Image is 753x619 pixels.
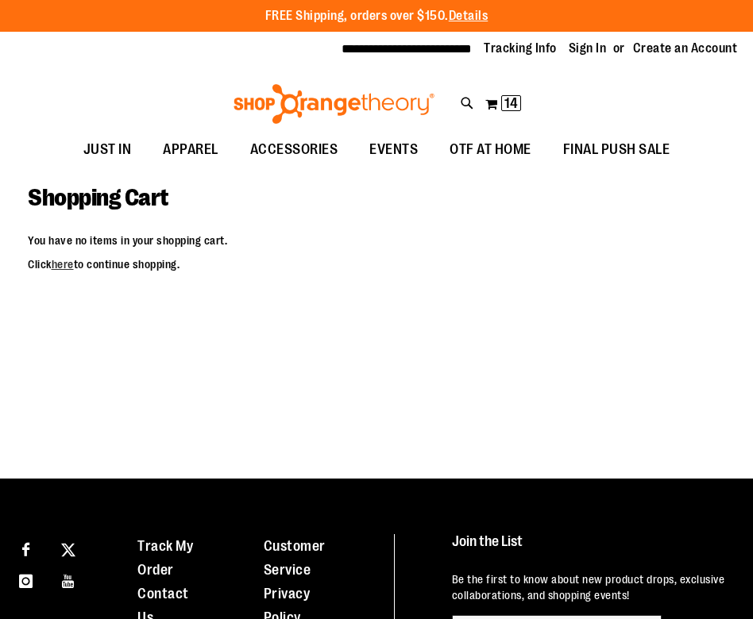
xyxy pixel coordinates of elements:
[449,9,488,23] a: Details
[234,132,354,168] a: ACCESSORIES
[452,571,741,603] p: Be the first to know about new product drops, exclusive collaborations, and shopping events!
[61,543,75,557] img: Twitter
[265,7,488,25] p: FREE Shipping, orders over $150.
[55,566,83,594] a: Visit our Youtube page
[452,534,741,563] h4: Join the List
[28,233,725,248] p: You have no items in your shopping cart.
[484,40,557,57] a: Tracking Info
[353,132,434,168] a: EVENTS
[12,534,40,562] a: Visit our Facebook page
[563,132,670,167] span: FINAL PUSH SALE
[12,566,40,594] a: Visit our Instagram page
[83,132,132,167] span: JUST IN
[264,538,326,578] a: Customer Service
[547,132,686,168] a: FINAL PUSH SALE
[231,84,437,124] img: Shop Orangetheory
[52,258,74,271] a: here
[569,40,607,57] a: Sign In
[28,256,725,272] p: Click to continue shopping.
[450,132,531,167] span: OTF AT HOME
[28,184,168,211] span: Shopping Cart
[147,132,234,168] a: APPAREL
[434,132,547,168] a: OTF AT HOME
[250,132,338,167] span: ACCESSORIES
[633,40,738,57] a: Create an Account
[504,95,518,111] span: 14
[68,132,148,168] a: JUST IN
[369,132,418,167] span: EVENTS
[55,534,83,562] a: Visit our X page
[137,538,193,578] a: Track My Order
[163,132,218,167] span: APPAREL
